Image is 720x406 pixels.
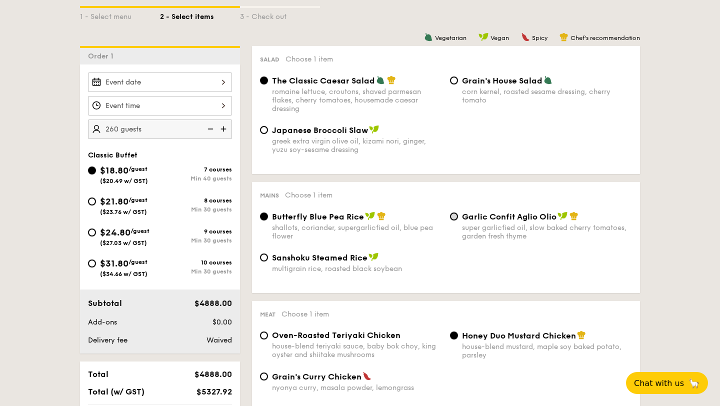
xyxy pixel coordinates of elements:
span: Order 1 [88,52,117,60]
div: Min 30 guests [160,237,232,244]
div: 3 - Check out [240,8,320,22]
div: house-blend teriyaki sauce, baby bok choy, king oyster and shiitake mushrooms [272,342,442,359]
span: ($20.49 w/ GST) [100,177,148,184]
span: Honey Duo Mustard Chicken [462,331,576,340]
span: Chat with us [634,378,684,388]
div: 9 courses [160,228,232,235]
span: $4888.00 [194,369,232,379]
input: Number of guests [88,119,232,139]
span: Chef's recommendation [570,34,640,41]
span: Choose 1 item [285,191,332,199]
div: Min 40 guests [160,175,232,182]
span: /guest [130,227,149,234]
span: $0.00 [212,318,232,326]
span: $5327.92 [196,387,232,396]
div: nyonya curry, masala powder, lemongrass [272,383,442,392]
span: Waived [206,336,232,344]
div: 1 - Select menu [80,8,160,22]
span: Grain's Curry Chicken [272,372,361,381]
span: Choose 1 item [281,310,329,318]
input: The Classic Caesar Saladromaine lettuce, croutons, shaved parmesan flakes, cherry tomatoes, house... [260,76,268,84]
img: icon-vegan.f8ff3823.svg [557,211,567,220]
span: Meat [260,311,275,318]
span: The Classic Caesar Salad [272,76,375,85]
div: super garlicfied oil, slow baked cherry tomatoes, garden fresh thyme [462,223,632,240]
span: Subtotal [88,298,122,308]
div: 8 courses [160,197,232,204]
input: $18.80/guest($20.49 w/ GST)7 coursesMin 40 guests [88,166,96,174]
span: Choose 1 item [285,55,333,63]
img: icon-vegetarian.fe4039eb.svg [543,75,552,84]
span: Butterfly Blue Pea Rice [272,212,364,221]
img: icon-chef-hat.a58ddaea.svg [569,211,578,220]
span: Sanshoku Steamed Rice [272,253,367,262]
input: Butterfly Blue Pea Riceshallots, coriander, supergarlicfied oil, blue pea flower [260,212,268,220]
img: icon-vegan.f8ff3823.svg [368,252,378,261]
span: ($27.03 w/ GST) [100,239,147,246]
div: romaine lettuce, croutons, shaved parmesan flakes, cherry tomatoes, housemade caesar dressing [272,87,442,113]
input: Grain's Curry Chickennyonya curry, masala powder, lemongrass [260,372,268,380]
input: Japanese Broccoli Slawgreek extra virgin olive oil, kizami nori, ginger, yuzu soy-sesame dressing [260,126,268,134]
span: Oven-Roasted Teriyaki Chicken [272,330,400,340]
input: Event date [88,72,232,92]
img: icon-spicy.37a8142b.svg [362,371,371,380]
img: icon-spicy.37a8142b.svg [521,32,530,41]
span: Total [88,369,108,379]
img: icon-vegan.f8ff3823.svg [365,211,375,220]
span: Japanese Broccoli Slaw [272,125,368,135]
img: icon-add.58712e84.svg [217,119,232,138]
div: corn kernel, roasted sesame dressing, cherry tomato [462,87,632,104]
input: Garlic Confit Aglio Oliosuper garlicfied oil, slow baked cherry tomatoes, garden fresh thyme [450,212,458,220]
img: icon-chef-hat.a58ddaea.svg [387,75,396,84]
span: Delivery fee [88,336,127,344]
img: icon-chef-hat.a58ddaea.svg [577,330,586,339]
span: Spicy [532,34,547,41]
input: Sanshoku Steamed Ricemultigrain rice, roasted black soybean [260,253,268,261]
span: Mains [260,192,279,199]
span: Total (w/ GST) [88,387,144,396]
input: $31.80/guest($34.66 w/ GST)10 coursesMin 30 guests [88,259,96,267]
div: greek extra virgin olive oil, kizami nori, ginger, yuzu soy-sesame dressing [272,137,442,154]
div: Min 30 guests [160,206,232,213]
span: $21.80 [100,196,128,207]
div: house-blend mustard, maple soy baked potato, parsley [462,342,632,359]
span: $31.80 [100,258,128,269]
img: icon-chef-hat.a58ddaea.svg [559,32,568,41]
input: $21.80/guest($23.76 w/ GST)8 coursesMin 30 guests [88,197,96,205]
div: Min 30 guests [160,268,232,275]
button: Chat with us🦙 [626,372,708,394]
input: Oven-Roasted Teriyaki Chickenhouse-blend teriyaki sauce, baby bok choy, king oyster and shiitake ... [260,331,268,339]
input: Grain's House Saladcorn kernel, roasted sesame dressing, cherry tomato [450,76,458,84]
span: Garlic Confit Aglio Olio [462,212,556,221]
div: 7 courses [160,166,232,173]
span: Classic Buffet [88,151,137,159]
span: ($23.76 w/ GST) [100,208,147,215]
span: Vegan [490,34,509,41]
span: /guest [128,258,147,265]
div: multigrain rice, roasted black soybean [272,264,442,273]
span: Vegetarian [435,34,466,41]
img: icon-vegan.f8ff3823.svg [369,125,379,134]
div: 10 courses [160,259,232,266]
input: Honey Duo Mustard Chickenhouse-blend mustard, maple soy baked potato, parsley [450,331,458,339]
img: icon-reduce.1d2dbef1.svg [202,119,217,138]
input: Event time [88,96,232,115]
span: Add-ons [88,318,117,326]
div: shallots, coriander, supergarlicfied oil, blue pea flower [272,223,442,240]
span: $4888.00 [194,298,232,308]
input: $24.80/guest($27.03 w/ GST)9 coursesMin 30 guests [88,228,96,236]
span: /guest [128,196,147,203]
span: ($34.66 w/ GST) [100,270,147,277]
div: 2 - Select items [160,8,240,22]
span: Salad [260,56,279,63]
span: /guest [128,165,147,172]
img: icon-vegetarian.fe4039eb.svg [424,32,433,41]
span: 🦙 [688,377,700,389]
span: Grain's House Salad [462,76,542,85]
span: $18.80 [100,165,128,176]
img: icon-vegetarian.fe4039eb.svg [376,75,385,84]
img: icon-chef-hat.a58ddaea.svg [377,211,386,220]
span: $24.80 [100,227,130,238]
img: icon-vegan.f8ff3823.svg [478,32,488,41]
